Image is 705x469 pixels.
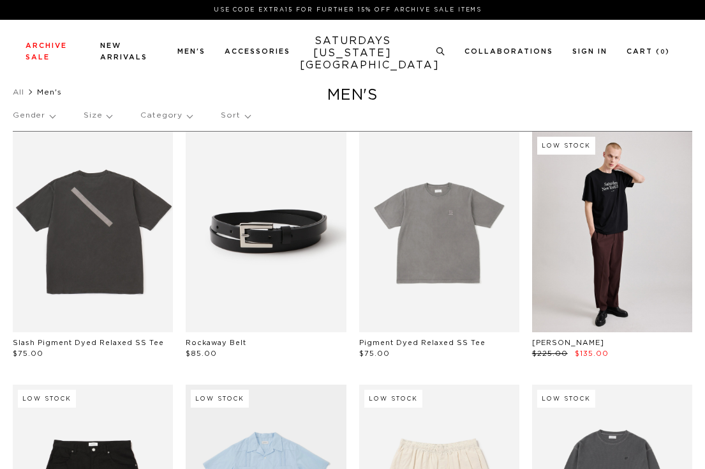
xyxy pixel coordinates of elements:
span: $135.00 [575,350,609,357]
span: $85.00 [186,350,217,357]
a: Rockaway Belt [186,339,246,346]
span: $75.00 [13,350,43,357]
a: Accessories [225,48,290,55]
span: $225.00 [532,350,568,357]
a: Sign In [572,48,607,55]
span: $75.00 [359,350,390,357]
p: Sort [221,101,249,130]
div: Low Stock [364,390,422,408]
small: 0 [660,49,665,55]
a: [PERSON_NAME] [532,339,604,346]
a: Pigment Dyed Relaxed SS Tee [359,339,486,346]
div: Low Stock [537,137,595,155]
div: Low Stock [18,390,76,408]
p: Category [140,101,192,130]
a: Men's [177,48,205,55]
span: Men's [37,88,62,96]
a: SATURDAYS[US_STATE][GEOGRAPHIC_DATA] [300,35,405,72]
div: Low Stock [191,390,249,408]
div: Low Stock [537,390,595,408]
p: Size [84,101,112,130]
a: Slash Pigment Dyed Relaxed SS Tee [13,339,164,346]
p: Gender [13,101,55,130]
a: Collaborations [464,48,553,55]
p: Use Code EXTRA15 for Further 15% Off Archive Sale Items [31,5,665,15]
a: Cart (0) [627,48,670,55]
a: All [13,88,24,96]
a: New Arrivals [100,42,147,61]
a: Archive Sale [26,42,67,61]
